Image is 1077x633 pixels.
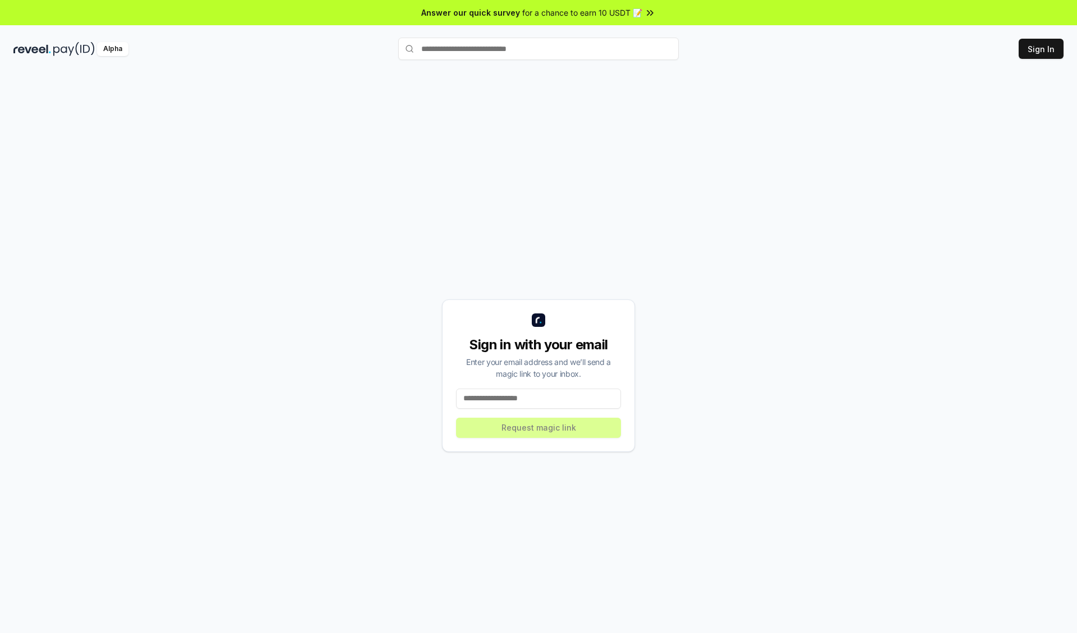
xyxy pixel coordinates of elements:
img: pay_id [53,42,95,56]
span: Answer our quick survey [421,7,520,19]
div: Enter your email address and we’ll send a magic link to your inbox. [456,356,621,380]
img: reveel_dark [13,42,51,56]
div: Alpha [97,42,128,56]
div: Sign in with your email [456,336,621,354]
button: Sign In [1019,39,1064,59]
span: for a chance to earn 10 USDT 📝 [522,7,642,19]
img: logo_small [532,313,545,327]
